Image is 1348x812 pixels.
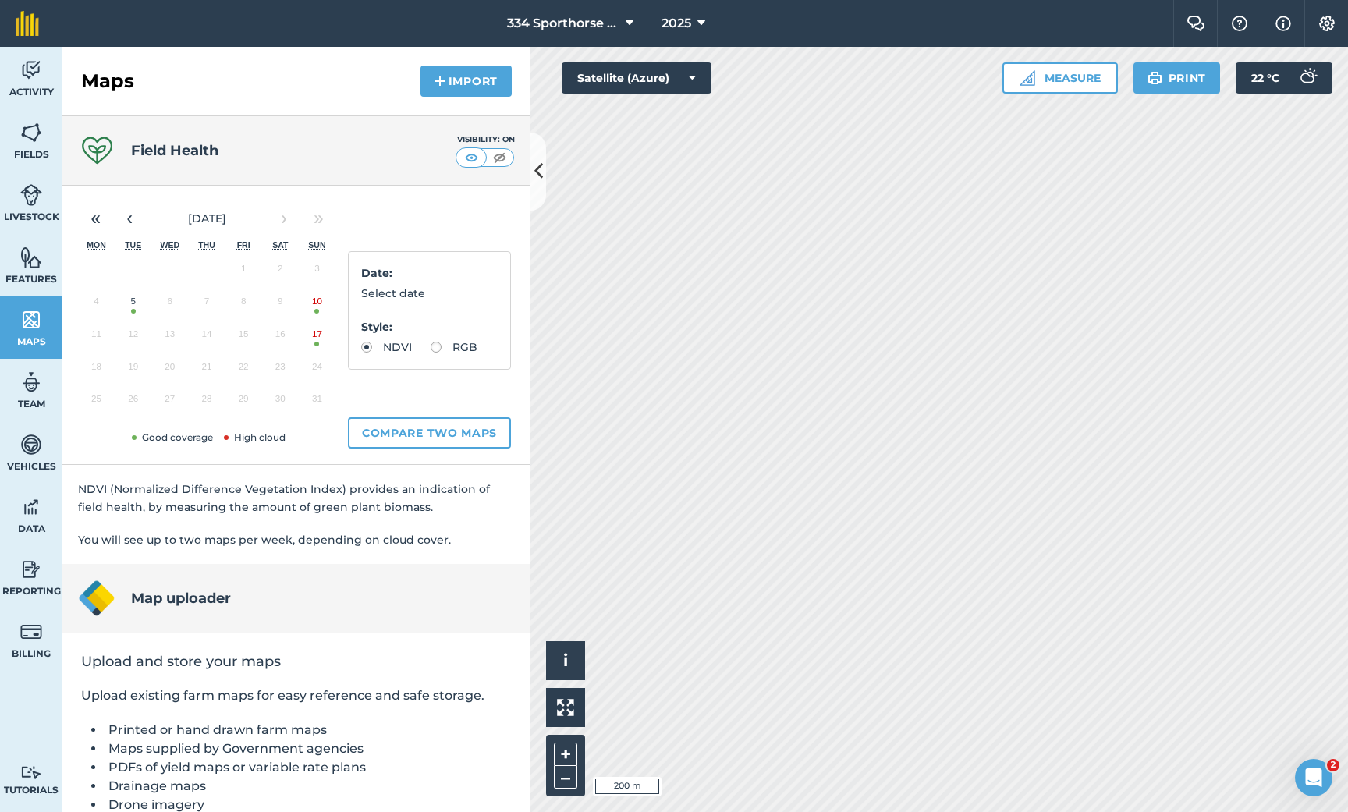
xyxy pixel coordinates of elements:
[462,150,481,165] img: svg+xml;base64,PHN2ZyB4bWxucz0iaHR0cDovL3d3dy53My5vcmcvMjAwMC9zdmciIHdpZHRoPSI1MCIgaGVpZ2h0PSI0MC...
[1187,16,1205,31] img: Two speech bubbles overlapping with the left bubble in the forefront
[198,240,215,250] abbr: Thursday
[147,201,267,236] button: [DATE]
[225,321,262,354] button: August 15, 2025
[262,386,299,419] button: August 30, 2025
[20,433,42,456] img: svg+xml;base64,PD94bWwgdmVyc2lvbj0iMS4wIiBlbmNvZGluZz0idXRmLTgiPz4KPCEtLSBHZW5lcmF0b3I6IEFkb2JlIE...
[267,201,301,236] button: ›
[20,121,42,144] img: svg+xml;base64,PHN2ZyB4bWxucz0iaHR0cDovL3d3dy53My5vcmcvMjAwMC9zdmciIHdpZHRoPSI1NiIgaGVpZ2h0PSI2MC...
[1292,62,1323,94] img: svg+xml;base64,PD94bWwgdmVyc2lvbj0iMS4wIiBlbmNvZGluZz0idXRmLTgiPz4KPCEtLSBHZW5lcmF0b3I6IEFkb2JlIE...
[87,240,106,250] abbr: Monday
[105,758,512,777] li: PDFs of yield maps or variable rate plans
[262,321,299,354] button: August 16, 2025
[262,354,299,387] button: August 23, 2025
[225,289,262,321] button: August 8, 2025
[151,386,188,419] button: August 27, 2025
[1148,69,1162,87] img: svg+xml;base64,PHN2ZyB4bWxucz0iaHR0cDovL3d3dy53My5vcmcvMjAwMC9zdmciIHdpZHRoPSIxOSIgaGVpZ2h0PSIyNC...
[78,289,115,321] button: August 4, 2025
[115,386,151,419] button: August 26, 2025
[554,766,577,789] button: –
[78,354,115,387] button: August 18, 2025
[662,14,691,33] span: 2025
[1020,70,1035,86] img: Ruler icon
[299,354,335,387] button: August 24, 2025
[431,342,477,353] label: RGB
[1318,16,1336,31] img: A cog icon
[420,66,512,97] button: Import
[78,321,115,354] button: August 11, 2025
[225,386,262,419] button: August 29, 2025
[78,201,112,236] button: «
[299,386,335,419] button: August 31, 2025
[1133,62,1221,94] button: Print
[20,620,42,644] img: svg+xml;base64,PD94bWwgdmVyc2lvbj0iMS4wIiBlbmNvZGluZz0idXRmLTgiPz4KPCEtLSBHZW5lcmF0b3I6IEFkb2JlIE...
[20,308,42,332] img: svg+xml;base64,PHN2ZyB4bWxucz0iaHR0cDovL3d3dy53My5vcmcvMjAwMC9zdmciIHdpZHRoPSI1NiIgaGVpZ2h0PSI2MC...
[131,140,218,161] h4: Field Health
[188,354,225,387] button: August 21, 2025
[1275,14,1291,33] img: svg+xml;base64,PHN2ZyB4bWxucz0iaHR0cDovL3d3dy53My5vcmcvMjAwMC9zdmciIHdpZHRoPSIxNyIgaGVpZ2h0PSIxNy...
[20,558,42,581] img: svg+xml;base64,PD94bWwgdmVyc2lvbj0iMS4wIiBlbmNvZGluZz0idXRmLTgiPz4KPCEtLSBHZW5lcmF0b3I6IEFkb2JlIE...
[554,743,577,766] button: +
[16,11,39,36] img: fieldmargin Logo
[1327,759,1339,771] span: 2
[78,386,115,419] button: August 25, 2025
[78,580,115,617] img: Map uploader logo
[161,240,180,250] abbr: Wednesday
[557,699,574,716] img: Four arrows, one pointing top left, one top right, one bottom right and the last bottom left
[81,652,512,671] h2: Upload and store your maps
[151,289,188,321] button: August 6, 2025
[490,150,509,165] img: svg+xml;base64,PHN2ZyB4bWxucz0iaHR0cDovL3d3dy53My5vcmcvMjAwMC9zdmciIHdpZHRoPSI1MCIgaGVpZ2h0PSI0MC...
[105,721,512,739] li: Printed or hand drawn farm maps
[299,321,335,354] button: August 17, 2025
[105,739,512,758] li: Maps supplied by Government agencies
[456,133,515,146] div: Visibility: On
[299,256,335,289] button: August 3, 2025
[125,240,141,250] abbr: Tuesday
[188,321,225,354] button: August 14, 2025
[1002,62,1118,94] button: Measure
[546,641,585,680] button: i
[131,587,231,609] h4: Map uploader
[562,62,711,94] button: Satellite (Azure)
[20,765,42,780] img: svg+xml;base64,PD94bWwgdmVyc2lvbj0iMS4wIiBlbmNvZGluZz0idXRmLTgiPz4KPCEtLSBHZW5lcmF0b3I6IEFkb2JlIE...
[129,431,213,443] span: Good coverage
[188,211,226,225] span: [DATE]
[188,386,225,419] button: August 28, 2025
[20,183,42,207] img: svg+xml;base64,PD94bWwgdmVyc2lvbj0iMS4wIiBlbmNvZGluZz0idXRmLTgiPz4KPCEtLSBHZW5lcmF0b3I6IEFkb2JlIE...
[20,246,42,269] img: svg+xml;base64,PHN2ZyB4bWxucz0iaHR0cDovL3d3dy53My5vcmcvMjAwMC9zdmciIHdpZHRoPSI1NiIgaGVpZ2h0PSI2MC...
[115,321,151,354] button: August 12, 2025
[78,531,515,548] p: You will see up to two maps per week, depending on cloud cover.
[115,354,151,387] button: August 19, 2025
[301,201,335,236] button: »
[361,320,392,334] strong: Style :
[308,240,325,250] abbr: Sunday
[81,686,512,705] p: Upload existing farm maps for easy reference and safe storage.
[20,371,42,394] img: svg+xml;base64,PD94bWwgdmVyc2lvbj0iMS4wIiBlbmNvZGluZz0idXRmLTgiPz4KPCEtLSBHZW5lcmF0b3I6IEFkb2JlIE...
[20,495,42,519] img: svg+xml;base64,PD94bWwgdmVyc2lvbj0iMS4wIiBlbmNvZGluZz0idXRmLTgiPz4KPCEtLSBHZW5lcmF0b3I6IEFkb2JlIE...
[1295,759,1332,796] iframe: Intercom live chat
[262,289,299,321] button: August 9, 2025
[225,354,262,387] button: August 22, 2025
[151,354,188,387] button: August 20, 2025
[81,69,134,94] h2: Maps
[225,256,262,289] button: August 1, 2025
[348,417,511,449] button: Compare two maps
[237,240,250,250] abbr: Friday
[112,201,147,236] button: ‹
[151,321,188,354] button: August 13, 2025
[361,285,498,302] p: Select date
[78,480,515,516] p: NDVI (Normalized Difference Vegetation Index) provides an indication of field health, by measurin...
[1230,16,1249,31] img: A question mark icon
[361,342,412,353] label: NDVI
[1236,62,1332,94] button: 22 °C
[105,777,512,796] li: Drainage maps
[1251,62,1279,94] span: 22 ° C
[115,289,151,321] button: August 5, 2025
[435,72,445,90] img: svg+xml;base64,PHN2ZyB4bWxucz0iaHR0cDovL3d3dy53My5vcmcvMjAwMC9zdmciIHdpZHRoPSIxNCIgaGVpZ2h0PSIyNC...
[507,14,619,33] span: 334 Sporthorse Stud
[188,289,225,321] button: August 7, 2025
[262,256,299,289] button: August 2, 2025
[272,240,288,250] abbr: Saturday
[361,266,392,280] strong: Date :
[20,59,42,82] img: svg+xml;base64,PD94bWwgdmVyc2lvbj0iMS4wIiBlbmNvZGluZz0idXRmLTgiPz4KPCEtLSBHZW5lcmF0b3I6IEFkb2JlIE...
[299,289,335,321] button: August 10, 2025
